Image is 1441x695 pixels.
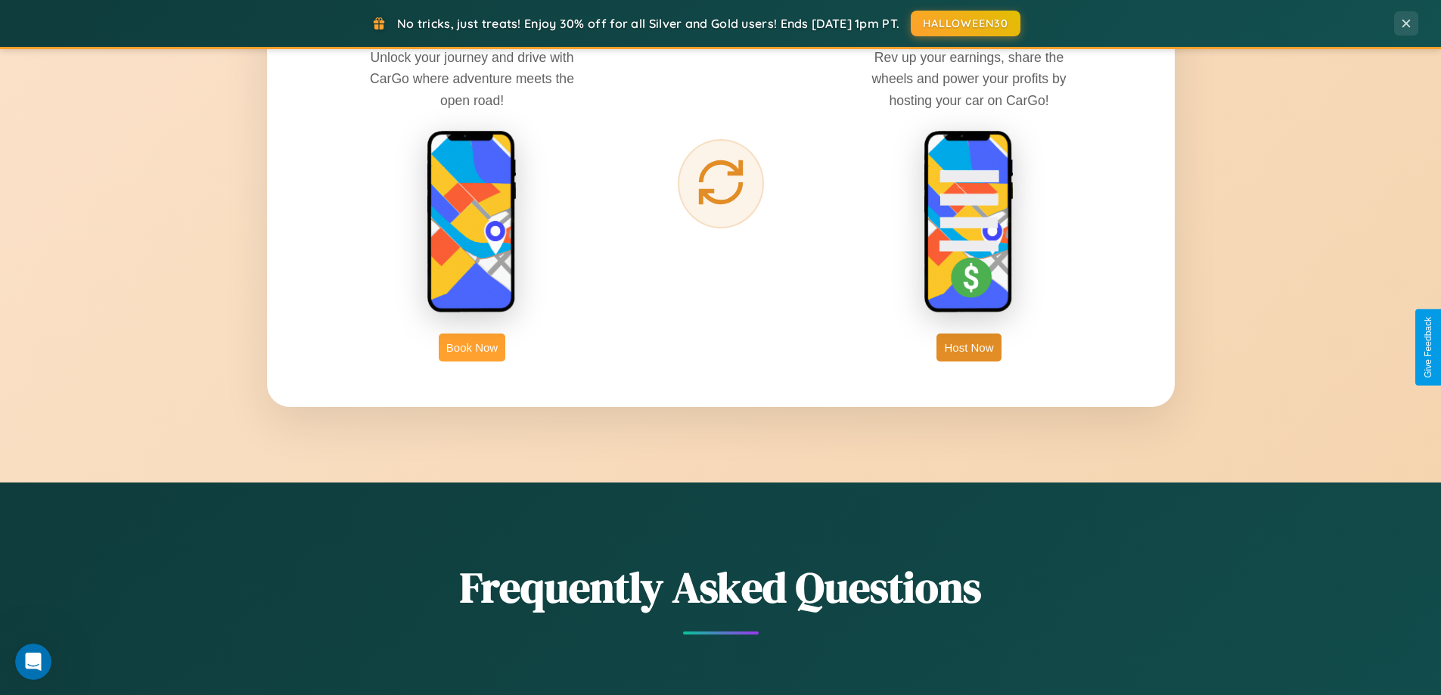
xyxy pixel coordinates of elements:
div: Give Feedback [1423,317,1433,378]
button: HALLOWEEN30 [911,11,1020,36]
button: Book Now [439,334,505,361]
iframe: Intercom live chat [15,644,51,680]
img: rent phone [427,130,517,315]
button: Host Now [936,334,1001,361]
p: Unlock your journey and drive with CarGo where adventure meets the open road! [359,47,585,110]
img: host phone [924,130,1014,315]
p: Rev up your earnings, share the wheels and power your profits by hosting your car on CarGo! [856,47,1082,110]
h2: Frequently Asked Questions [267,558,1175,616]
span: No tricks, just treats! Enjoy 30% off for all Silver and Gold users! Ends [DATE] 1pm PT. [397,16,899,31]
